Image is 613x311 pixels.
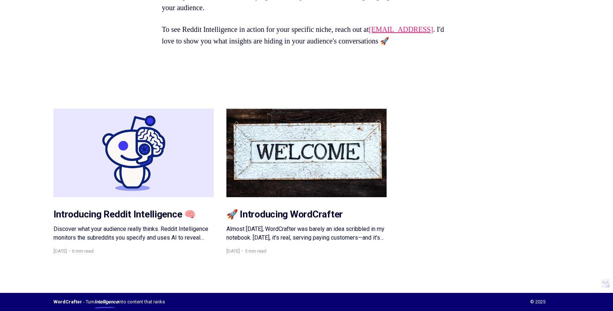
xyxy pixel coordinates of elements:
[226,225,387,242] div: Almost [DATE], WordCrafter was barely an idea scribbled in my notebook. [DATE], it's real, servin...
[54,297,165,307] section: - Turn into content that ranks
[226,209,387,242] a: 🚀 Introducing WordCrafter Almost [DATE], WordCrafter was barely an idea scribbled in my notebook....
[54,246,67,256] time: [DATE]
[226,209,387,220] h2: 🚀 Introducing WordCrafter
[162,24,451,47] p: To see Reddit Intelligence in action for your specific niche, reach out at . I'd love to show you...
[179,297,545,307] div: © 2025
[54,209,214,220] h2: Introducing Reddit Intelligence 🧠
[242,246,267,256] span: 5 min read
[54,109,214,197] img: Introducing Reddit Intelligence 🧠
[69,246,94,256] span: 6 min read
[54,299,82,304] a: WordCrafter
[226,109,387,197] img: 🚀 Introducing WordCrafter
[94,299,118,308] span: Intelligence
[369,25,433,33] a: [EMAIL_ADDRESS]
[54,209,214,242] a: Introducing Reddit Intelligence 🧠 Discover what your audience really thinks. Reddit Intelligence ...
[54,225,214,242] div: Discover what your audience really thinks. Reddit Intelligence monitors the subreddits you specif...
[226,246,240,256] time: [DATE]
